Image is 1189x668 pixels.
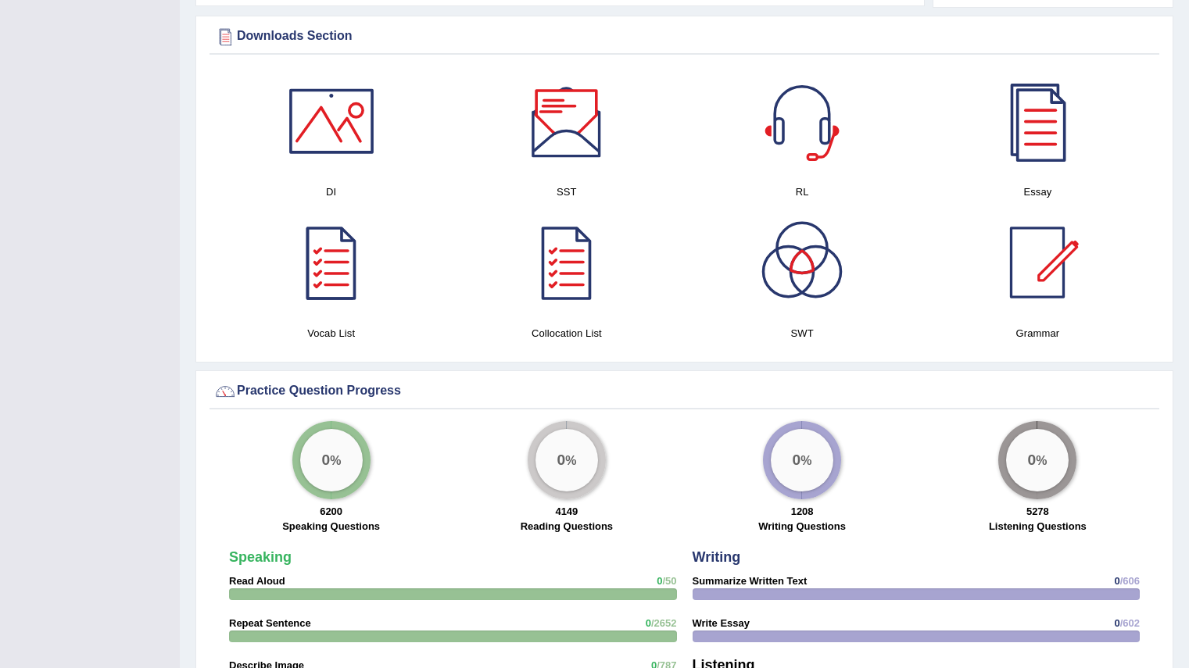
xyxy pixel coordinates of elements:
strong: 6200 [320,505,342,517]
big: 0 [793,452,801,469]
div: % [300,429,363,491]
label: Reading Questions [521,519,613,534]
h4: DI [221,184,441,200]
h4: SWT [693,325,912,341]
span: 0 [1114,575,1119,587]
span: /2652 [651,617,677,629]
strong: Summarize Written Text [693,575,808,587]
strong: Write Essay [693,617,750,629]
div: % [771,429,833,491]
span: 0 [646,617,651,629]
strong: Read Aloud [229,575,285,587]
div: Downloads Section [213,25,1155,48]
span: 0 [1114,617,1119,629]
span: 0 [657,575,662,587]
strong: 5278 [1026,505,1049,517]
div: % [1006,429,1069,491]
strong: 1208 [791,505,814,517]
h4: Collocation List [457,325,676,341]
big: 0 [557,452,565,469]
big: 0 [321,452,330,469]
strong: Repeat Sentence [229,617,311,629]
span: /606 [1120,575,1140,587]
strong: 4149 [555,505,578,517]
div: % [535,429,598,491]
strong: Writing [693,549,741,565]
div: Practice Question Progress [213,380,1155,403]
label: Speaking Questions [282,519,380,534]
h4: Vocab List [221,325,441,341]
label: Listening Questions [989,519,1087,534]
h4: SST [457,184,676,200]
label: Writing Questions [758,519,846,534]
strong: Speaking [229,549,292,565]
span: /50 [662,575,676,587]
h4: RL [693,184,912,200]
big: 0 [1028,452,1037,469]
h4: Grammar [928,325,1148,341]
h4: Essay [928,184,1148,200]
span: /602 [1120,617,1140,629]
